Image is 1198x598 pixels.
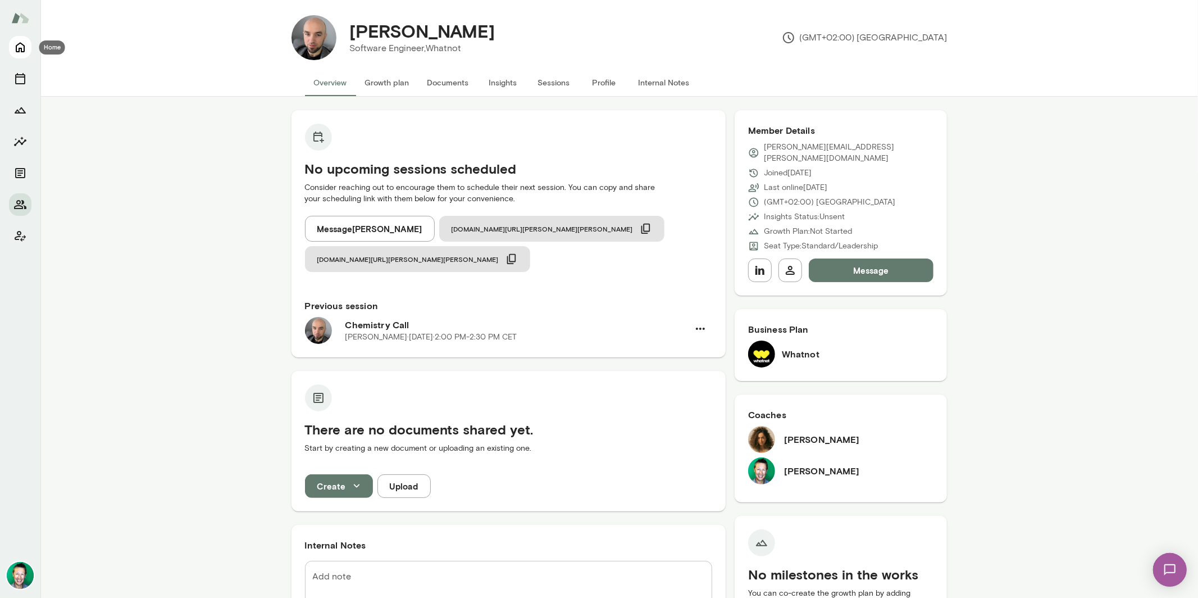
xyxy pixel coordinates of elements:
p: Consider reaching out to encourage them to schedule their next session. You can copy and share yo... [305,182,712,205]
p: [PERSON_NAME] · [DATE] · 2:00 PM-2:30 PM CET [345,332,517,343]
p: Last online [DATE] [764,182,827,193]
button: [DOMAIN_NAME][URL][PERSON_NAME][PERSON_NAME] [439,216,664,242]
button: Overview [305,69,356,96]
p: Start by creating a new document or uploading an existing one. [305,443,712,454]
p: Software Engineer, Whatnot [350,42,495,55]
p: Joined [DATE] [764,167,812,179]
span: [DOMAIN_NAME][URL][PERSON_NAME][PERSON_NAME] [452,224,633,233]
h6: Internal Notes [305,538,712,552]
h6: Business Plan [748,323,934,336]
h6: [PERSON_NAME] [784,464,860,478]
h5: No upcoming sessions scheduled [305,160,712,178]
p: Growth Plan: Not Started [764,226,852,237]
button: Documents [418,69,478,96]
p: Insights Status: Unsent [764,211,845,223]
img: Brian Lawrence [7,562,34,589]
button: Members [9,193,31,216]
button: Profile [579,69,630,96]
button: Home [9,36,31,58]
h5: There are no documents shared yet. [305,420,712,438]
button: Upload [377,474,431,498]
button: Growth plan [356,69,418,96]
img: Karol Gil [291,15,336,60]
h6: Coaches [748,408,934,422]
h6: Chemistry Call [345,318,689,332]
button: Message[PERSON_NAME] [305,216,435,242]
button: [DOMAIN_NAME][URL][PERSON_NAME][PERSON_NAME] [305,246,530,272]
button: Sessions [9,67,31,90]
button: Sessions [529,69,579,96]
button: Internal Notes [630,69,699,96]
p: (GMT+02:00) [GEOGRAPHIC_DATA] [764,197,895,208]
h5: No milestones in the works [748,565,934,583]
h6: Member Details [748,124,934,137]
div: Home [39,40,65,55]
button: Insights [478,69,529,96]
button: Create [305,474,373,498]
h6: Previous session [305,299,712,312]
img: Mento [11,7,29,29]
button: Message [809,259,934,282]
button: Documents [9,162,31,184]
h6: [PERSON_NAME] [784,433,860,446]
button: Client app [9,225,31,247]
h6: Whatnot [782,347,819,361]
img: Najla Elmachtoub [748,426,775,453]
img: Brian Lawrence [748,457,775,484]
h4: [PERSON_NAME] [350,20,495,42]
span: [DOMAIN_NAME][URL][PERSON_NAME][PERSON_NAME] [317,255,499,264]
p: [PERSON_NAME][EMAIL_ADDRESS][PERSON_NAME][DOMAIN_NAME] [764,142,934,164]
p: Seat Type: Standard/Leadership [764,241,878,252]
p: (GMT+02:00) [GEOGRAPHIC_DATA] [782,31,948,44]
button: Growth Plan [9,99,31,121]
button: Insights [9,130,31,153]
